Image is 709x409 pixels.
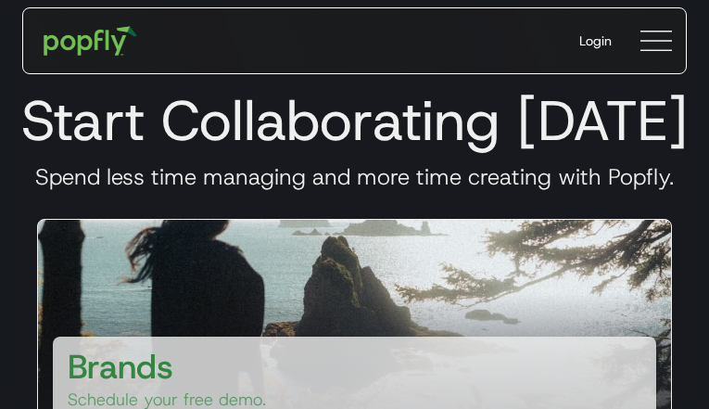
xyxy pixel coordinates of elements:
[31,13,150,69] a: home
[564,17,627,65] a: Login
[68,344,173,389] h3: Brands
[15,87,694,154] h1: Start Collaborating [DATE]
[579,32,612,50] div: Login
[15,163,694,191] h3: Spend less time managing and more time creating with Popfly.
